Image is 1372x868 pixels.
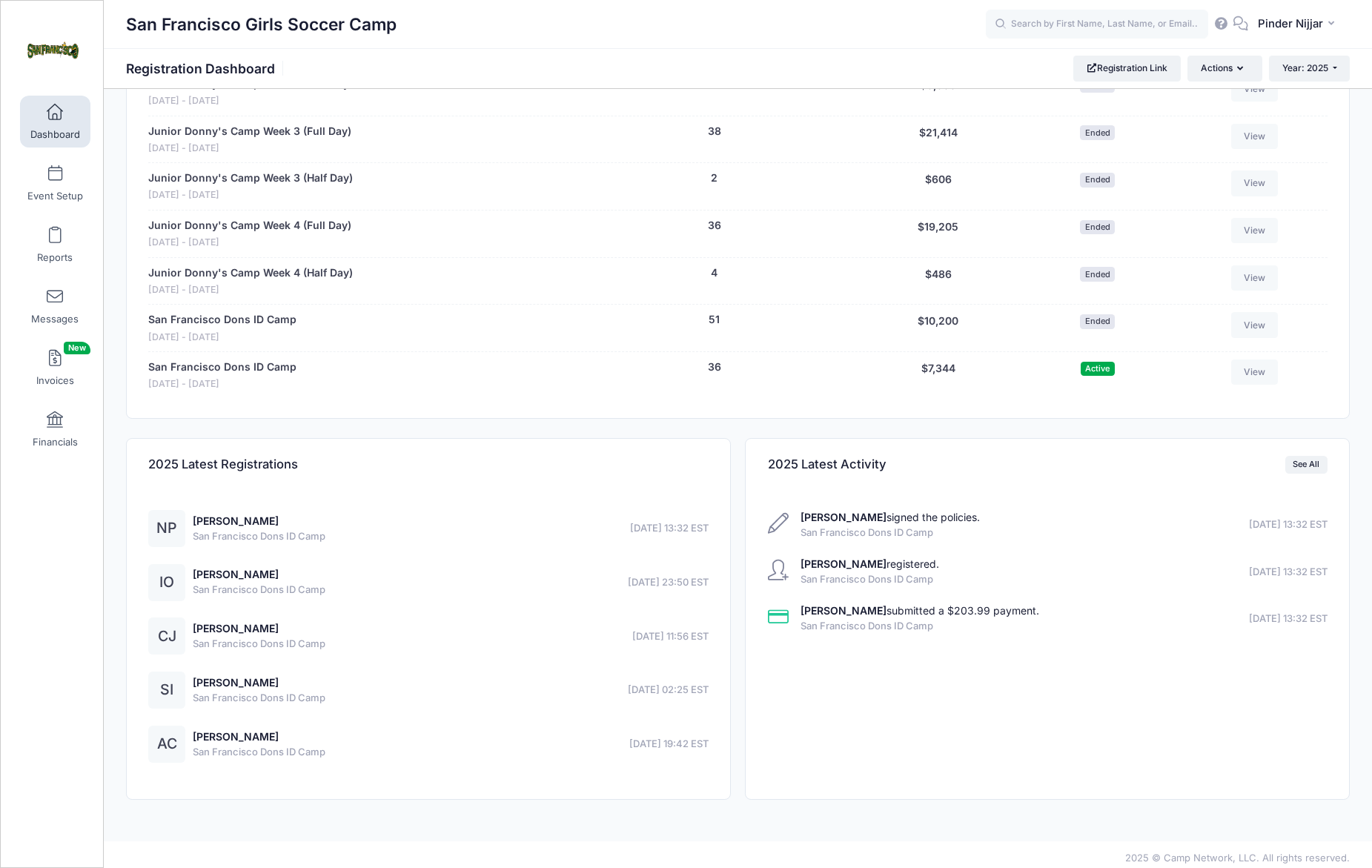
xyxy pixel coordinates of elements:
[148,360,296,375] a: San Francisco Dons ID Camp
[148,188,353,202] span: [DATE] - [DATE]
[1080,314,1115,328] span: Ended
[20,342,90,394] a: InvoicesNew
[36,374,74,387] span: Invoices
[856,218,1021,250] div: $19,205
[148,523,185,535] a: NP
[1249,612,1328,626] span: [DATE] 13:32 EST
[1080,267,1115,281] span: Ended
[64,342,90,354] span: New
[148,142,351,156] span: [DATE] - [DATE]
[801,511,980,523] a: [PERSON_NAME]signed the policies.
[148,577,185,589] a: IO
[148,672,185,709] div: SI
[126,61,288,76] h1: Registration Dashboard
[711,170,718,186] button: 2
[148,283,353,297] span: [DATE] - [DATE]
[709,312,720,328] button: 51
[148,738,185,751] a: AC
[856,76,1021,108] div: $3,333
[708,360,721,375] button: 36
[1282,62,1328,73] span: Year: 2025
[801,557,939,570] a: [PERSON_NAME]registered.
[1269,56,1350,81] button: Year: 2025
[768,443,887,486] h4: 2025 Latest Activity
[708,124,721,139] button: 38
[33,436,78,448] span: Financials
[193,745,325,760] span: San Francisco Dons ID Camp
[1081,362,1115,376] span: Active
[1231,170,1279,196] a: View
[801,604,887,617] strong: [PERSON_NAME]
[193,676,279,689] a: [PERSON_NAME]
[148,726,185,763] div: AC
[20,403,90,455] a: Financials
[801,619,1039,634] span: San Francisco Dons ID Camp
[1249,565,1328,580] span: [DATE] 13:32 EST
[148,443,298,486] h4: 2025 Latest Registrations
[986,10,1208,39] input: Search by First Name, Last Name, or Email...
[711,265,718,281] button: 4
[856,360,1021,391] div: $7,344
[148,236,351,250] span: [DATE] - [DATE]
[1231,265,1279,291] a: View
[27,190,83,202] span: Event Setup
[856,124,1021,156] div: $21,414
[193,622,279,635] a: [PERSON_NAME]
[148,94,353,108] span: [DATE] - [DATE]
[708,218,721,233] button: 36
[193,568,279,580] a: [PERSON_NAME]
[801,604,1039,617] a: [PERSON_NAME]submitted a $203.99 payment.
[856,312,1021,344] div: $10,200
[126,7,397,42] h1: San Francisco Girls Soccer Camp
[1187,56,1262,81] button: Actions
[1231,218,1279,243] a: View
[1258,16,1323,32] span: Pinder Nijjar
[801,572,939,587] span: San Francisco Dons ID Camp
[148,170,353,186] a: Junior Donny's Camp Week 3 (Half Day)
[148,312,296,328] a: San Francisco Dons ID Camp
[1125,852,1350,864] span: 2025 © Camp Network, LLC. All rights reserved.
[193,691,325,706] span: San Francisco Dons ID Camp
[148,218,351,233] a: Junior Donny's Camp Week 4 (Full Day)
[193,583,325,597] span: San Francisco Dons ID Camp
[801,557,887,570] strong: [PERSON_NAME]
[193,730,279,743] a: [PERSON_NAME]
[148,510,185,547] div: NP
[1080,220,1115,234] span: Ended
[1231,360,1279,385] a: View
[148,684,185,697] a: SI
[148,265,353,281] a: Junior Donny's Camp Week 4 (Half Day)
[31,313,79,325] span: Messages
[20,96,90,148] a: Dashboard
[148,631,185,643] a: CJ
[801,526,980,540] span: San Francisco Dons ID Camp
[1231,124,1279,149] a: View
[1248,7,1350,42] button: Pinder Nijjar
[25,23,81,79] img: San Francisco Girls Soccer Camp
[193,514,279,527] a: [PERSON_NAME]
[193,637,325,652] span: San Francisco Dons ID Camp
[1285,456,1328,474] a: See All
[148,124,351,139] a: Junior Donny's Camp Week 3 (Full Day)
[193,529,325,544] span: San Francisco Dons ID Camp
[856,265,1021,297] div: $486
[1080,173,1115,187] span: Ended
[856,170,1021,202] div: $606
[628,683,709,698] span: [DATE] 02:25 EST
[37,251,73,264] span: Reports
[630,521,709,536] span: [DATE] 13:32 EST
[628,575,709,590] span: [DATE] 23:50 EST
[1249,517,1328,532] span: [DATE] 13:32 EST
[1,16,105,86] a: San Francisco Girls Soccer Camp
[148,331,296,345] span: [DATE] - [DATE]
[1073,56,1181,81] a: Registration Link
[148,617,185,655] div: CJ
[148,564,185,601] div: IO
[632,629,709,644] span: [DATE] 11:56 EST
[20,219,90,271] a: Reports
[148,377,296,391] span: [DATE] - [DATE]
[629,737,709,752] span: [DATE] 19:42 EST
[801,511,887,523] strong: [PERSON_NAME]
[1231,312,1279,337] a: View
[20,280,90,332] a: Messages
